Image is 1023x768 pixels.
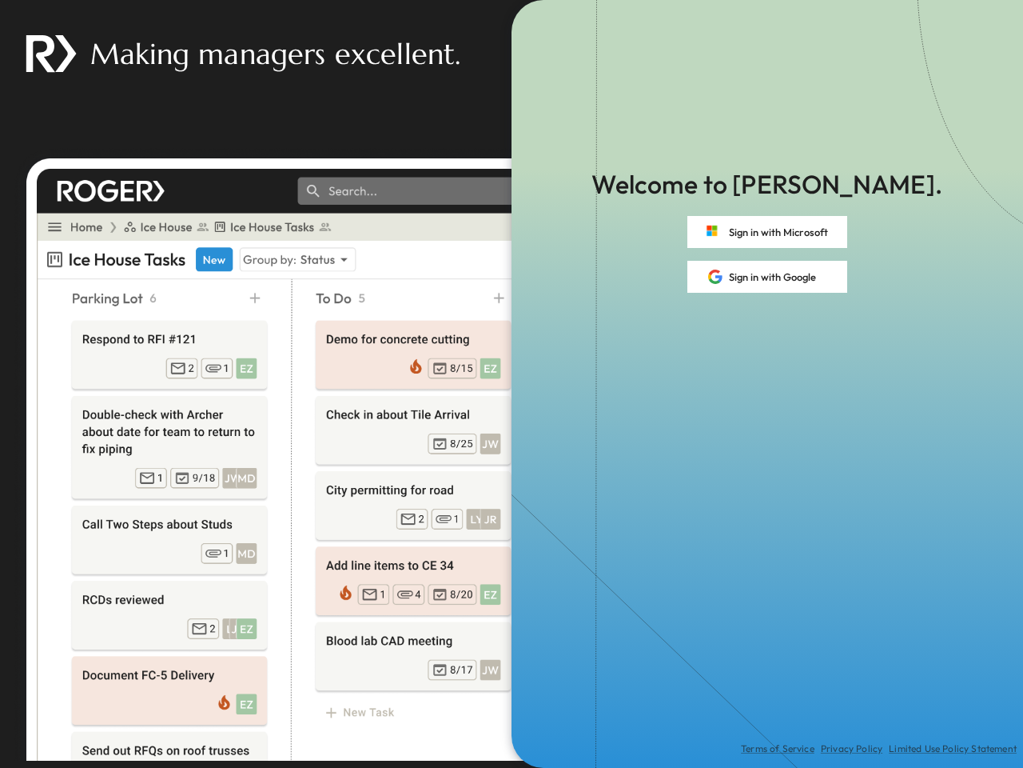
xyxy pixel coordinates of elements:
[741,742,814,755] a: Terms of Service
[90,34,460,74] p: Making managers excellent.
[687,216,847,248] button: Sign in with Microsoft
[821,742,882,755] a: Privacy Policy
[591,166,942,203] p: Welcome to [PERSON_NAME].
[889,742,1017,755] a: Limited Use Policy Statement
[687,261,847,293] button: Sign in with Google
